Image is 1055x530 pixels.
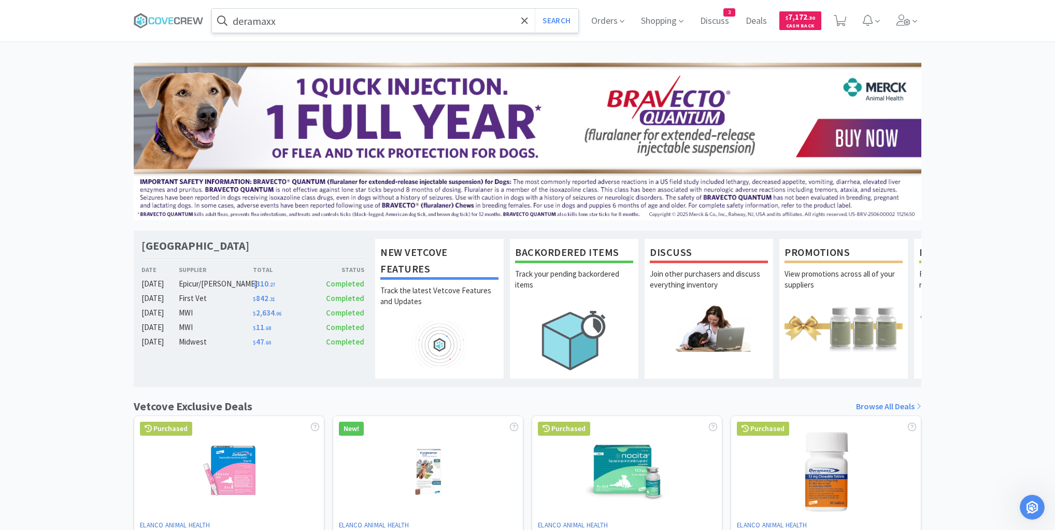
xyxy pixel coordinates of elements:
span: Completed [326,293,364,303]
div: We've refreshed your order history and reviewed your items export, and have confirmed that this h... [8,170,170,284]
div: Rachel says… [8,34,199,58]
img: hero_promotions.png [785,305,903,352]
span: . 68 [264,325,271,332]
span: Completed [326,337,364,347]
p: The team can also help [50,13,129,23]
span: 7,172 [786,12,815,22]
a: New Vetcove FeaturesTrack the latest Vetcove Features and Updates [375,238,504,379]
span: . 31 [268,296,275,303]
img: hero_backorders.png [515,305,633,376]
div: Epicur/[PERSON_NAME] [179,278,253,290]
div: There should be a quantity of 2 displayed on your export now as there appears to be two separate ... [17,212,162,252]
span: $ [253,281,256,288]
h1: Free Samples [919,244,1037,263]
a: [DATE]Midwest$47.60Completed [141,336,364,348]
a: DiscussJoin other purchasers and discuss everything inventory [644,238,774,379]
button: Start recording [66,339,74,348]
p: Track the latest Vetcove Features and Updates [380,285,498,321]
span: 2,634 [253,308,281,318]
a: PromotionsView promotions across all of your suppliers [779,238,908,379]
div: [DATE] [141,292,179,305]
span: $ [253,310,256,317]
button: Send a message… [178,335,194,352]
button: go back [7,4,26,24]
div: Wendy says… [8,139,199,170]
span: . 06 [275,310,281,317]
div: Date [141,265,179,275]
h1: [GEOGRAPHIC_DATA] [141,238,249,253]
h1: Vetcove Exclusive Deals [134,397,252,416]
img: hero_feature_roadmap.png [380,321,498,368]
a: 63847024 [37,258,74,266]
button: Gif picker [49,339,58,348]
div: Thank you! Just a few moments here... [8,34,165,56]
img: hero_samples.png [919,305,1037,352]
input: Search by item, sku, manufacturer, ingredient, size... [212,9,578,33]
div: MWI [179,307,253,319]
p: Track your pending backordered items [515,268,633,305]
div: Order [17,257,162,268]
h1: New Vetcove Features [380,244,498,280]
div: I'll send a follow up in this chat when I have an update. If you're not online, it will forward t... [8,58,170,131]
div: Thank you! [141,293,199,316]
span: Completed [326,308,364,318]
span: 842 [253,293,275,303]
div: I'll send a follow up in this chat when I have an update. If you're not online, it will forward t... [17,64,162,125]
img: 3ffb5edee65b4d9ab6d7b0afa510b01f.jpg [134,63,921,220]
div: Total [253,265,309,275]
span: 310 [253,279,275,289]
h1: Discuss [650,244,768,263]
div: Thank you! Just a few moments here... [17,40,157,50]
button: Home [162,4,182,24]
a: Backordered ItemsTrack your pending backordered items [509,238,639,379]
div: Status [308,265,364,275]
div: First Vet [179,292,253,305]
p: Join other purchasers and discuss everything inventory [650,268,768,305]
h1: Operator [50,5,87,13]
span: 11 [253,322,271,332]
a: Deals [742,17,771,26]
div: Rachel says… [8,170,199,292]
p: View promotions across all of your suppliers [785,268,903,305]
span: $ [253,339,256,346]
div: Close [182,4,201,23]
button: Search [535,9,578,33]
span: $ [253,325,256,332]
div: Supplier [179,265,253,275]
div: Sounds good. Thank you. [99,146,191,156]
div: MWI [179,321,253,334]
span: 3 [724,9,735,16]
span: Cash Back [786,23,815,30]
div: Thank you! [150,299,191,309]
span: $ [786,15,788,21]
div: Sounds good. Thank you. [91,139,199,162]
div: Wendy says… [8,293,199,324]
img: Profile image for Operator [30,6,46,22]
div: [DATE] [141,307,179,319]
img: hero_discuss.png [650,305,768,352]
div: [DATE] [141,336,179,348]
a: Order63847136 [17,268,78,277]
button: Upload attachment [16,339,24,348]
a: Browse All Deals [856,400,921,413]
a: [DATE]Epicur/[PERSON_NAME]$310.27Completed [141,278,364,290]
div: Rachel says… [8,58,199,139]
span: . 27 [268,281,275,288]
span: Completed [326,279,364,289]
textarea: Message… [9,318,198,335]
b: 63847136 [37,268,78,277]
span: Completed [326,322,364,332]
span: . 60 [264,339,271,346]
a: Discuss3 [696,17,733,26]
div: [DATE] [141,278,179,290]
h1: Promotions [785,244,903,263]
div: Midwest [179,336,253,348]
span: . 30 [807,15,815,21]
a: [DATE]MWI$11.68Completed [141,321,364,334]
a: $7,172.30Cash Back [779,7,821,35]
a: Free SamplesRequest free samples on the newest veterinary products [914,238,1043,379]
a: [DATE]MWI$2,634.06Completed [141,307,364,319]
button: Emoji picker [33,339,41,348]
iframe: Intercom live chat [1020,495,1045,520]
h1: Backordered Items [515,244,633,263]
